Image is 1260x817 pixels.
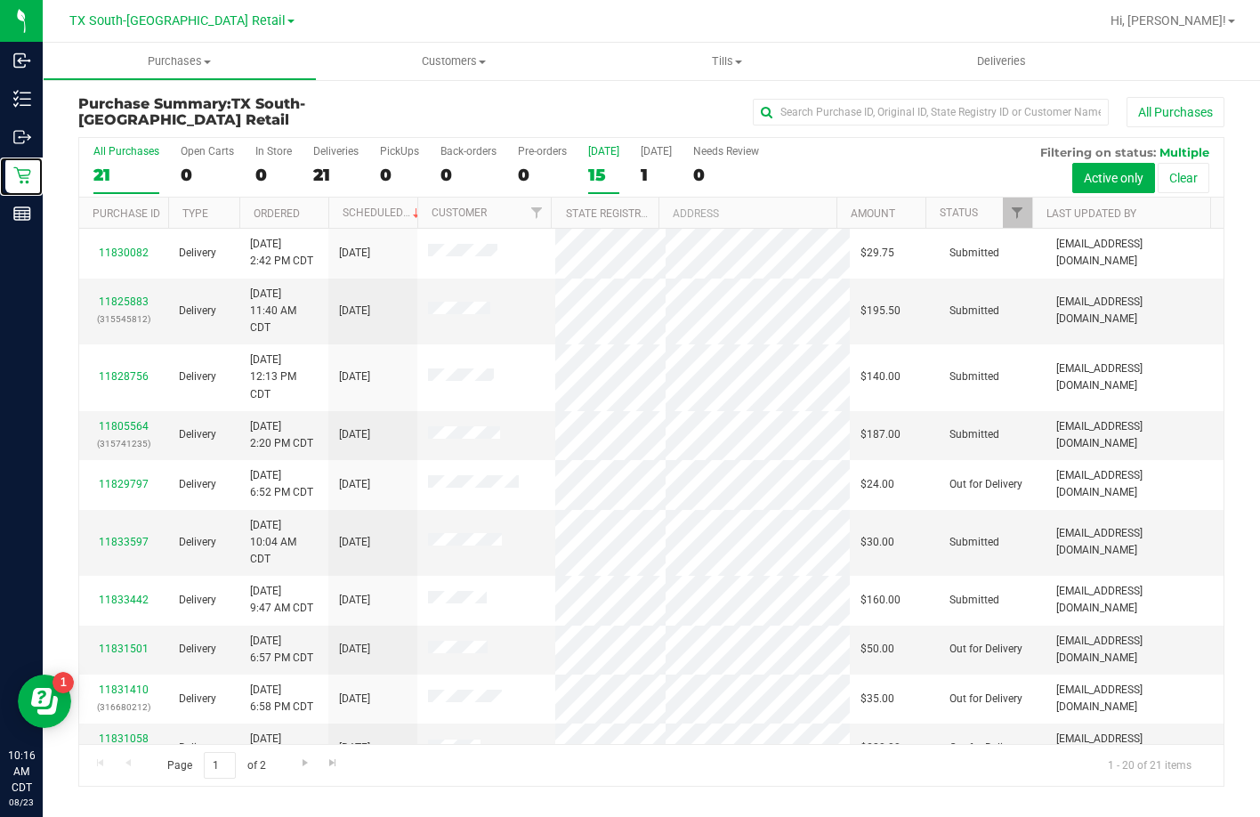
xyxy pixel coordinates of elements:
span: Submitted [949,534,999,551]
span: Delivery [179,641,216,658]
span: Out for Delivery [949,691,1022,708]
span: [DATE] 11:40 AM CDT [250,286,318,337]
span: TX South-[GEOGRAPHIC_DATA] Retail [69,13,286,28]
span: $35.00 [860,691,894,708]
span: Submitted [949,245,999,262]
div: 0 [518,165,567,185]
div: Back-orders [440,145,497,158]
span: Deliveries [953,53,1050,69]
div: Deliveries [313,145,359,158]
iframe: Resource center unread badge [52,672,74,693]
span: Out for Delivery [949,641,1022,658]
span: [DATE] 2:42 PM CDT [250,236,313,270]
span: Delivery [179,368,216,385]
div: 21 [93,165,159,185]
div: 1 [641,165,672,185]
a: 11828756 [99,370,149,383]
span: [DATE] 6:57 PM CDT [250,633,313,667]
span: $195.50 [860,303,901,320]
a: Purchases [43,43,317,80]
span: Delivery [179,740,216,756]
span: $187.00 [860,426,901,443]
a: Ordered [254,207,300,220]
p: 08/23 [8,796,35,809]
span: Out for Delivery [949,740,1022,756]
inline-svg: Retail [13,166,31,184]
span: Page of 2 [152,752,280,780]
span: [DATE] [339,534,370,551]
a: Status [940,206,978,219]
span: $280.00 [860,740,901,756]
span: TX South-[GEOGRAPHIC_DATA] Retail [78,95,305,128]
a: 11833597 [99,536,149,548]
div: Pre-orders [518,145,567,158]
div: Needs Review [693,145,759,158]
span: Delivery [179,245,216,262]
span: Delivery [179,691,216,708]
button: All Purchases [1127,97,1224,127]
th: Address [658,198,836,229]
span: 1 - 20 of 21 items [1094,752,1206,779]
span: [DATE] [339,303,370,320]
div: 15 [588,165,619,185]
input: Search Purchase ID, Original ID, State Registry ID or Customer Name... [753,99,1109,125]
span: [DATE] 9:47 AM CDT [250,583,313,617]
span: [DATE] 6:58 PM CDT [250,682,313,716]
div: 0 [380,165,419,185]
inline-svg: Outbound [13,128,31,146]
span: $29.75 [860,245,894,262]
p: (315545812) [90,311,157,328]
span: Purchases [44,53,316,69]
span: [DATE] [339,476,370,493]
span: [DATE] 10:04 AM CDT [250,517,318,569]
span: [DATE] [339,740,370,756]
a: Customer [432,206,487,219]
span: [EMAIL_ADDRESS][DOMAIN_NAME] [1056,731,1213,764]
span: [DATE] [339,592,370,609]
span: [EMAIL_ADDRESS][DOMAIN_NAME] [1056,525,1213,559]
span: $24.00 [860,476,894,493]
span: [EMAIL_ADDRESS][DOMAIN_NAME] [1056,467,1213,501]
span: [DATE] 6:51 PM CDT [250,731,313,764]
span: [EMAIL_ADDRESS][DOMAIN_NAME] [1056,682,1213,716]
span: Delivery [179,592,216,609]
a: 11831058 [99,732,149,745]
input: 1 [204,752,236,780]
a: Purchase ID [93,207,160,220]
a: Go to the next page [292,752,318,776]
button: Clear [1158,163,1209,193]
a: Filter [1003,198,1032,228]
span: Submitted [949,303,999,320]
span: $30.00 [860,534,894,551]
a: 11831410 [99,684,149,696]
span: [EMAIL_ADDRESS][DOMAIN_NAME] [1056,418,1213,452]
div: [DATE] [588,145,619,158]
iframe: Resource center [18,675,71,728]
a: Deliveries [864,43,1138,80]
span: Submitted [949,426,999,443]
inline-svg: Reports [13,205,31,222]
a: Scheduled [343,206,424,219]
span: Hi, [PERSON_NAME]! [1111,13,1226,28]
span: Submitted [949,368,999,385]
div: 0 [255,165,292,185]
span: [DATE] 6:52 PM CDT [250,467,313,501]
a: 11833442 [99,594,149,606]
div: [DATE] [641,145,672,158]
span: [EMAIL_ADDRESS][DOMAIN_NAME] [1056,583,1213,617]
a: 11831501 [99,643,149,655]
span: Delivery [179,534,216,551]
p: (315741235) [90,435,157,452]
span: [DATE] 2:20 PM CDT [250,418,313,452]
p: (316680212) [90,699,157,716]
a: State Registry ID [566,207,659,220]
div: 0 [693,165,759,185]
span: [EMAIL_ADDRESS][DOMAIN_NAME] [1056,360,1213,394]
inline-svg: Inbound [13,52,31,69]
span: [EMAIL_ADDRESS][DOMAIN_NAME] [1056,294,1213,328]
a: 11805564 [99,420,149,433]
a: 11825883 [99,295,149,308]
a: Tills [591,43,865,80]
div: 0 [440,165,497,185]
